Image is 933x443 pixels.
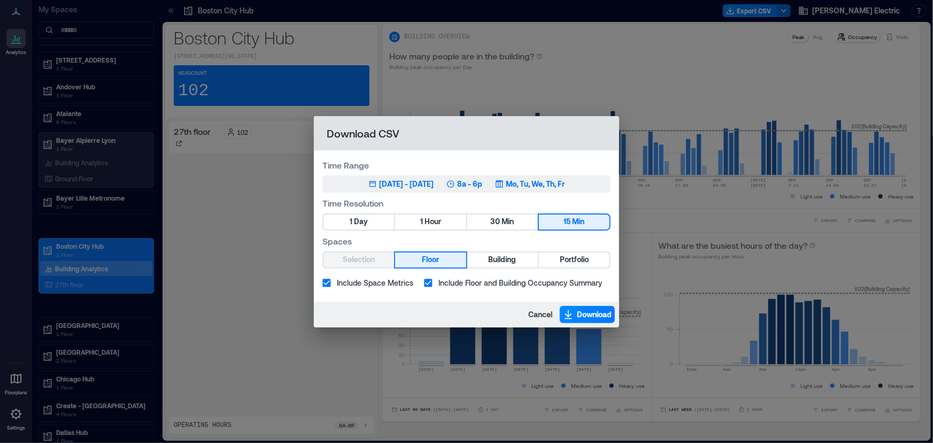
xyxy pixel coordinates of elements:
label: Time Range [322,159,611,171]
button: [DATE] - [DATE]8a - 6pMo, Tu, We, Th, Fr [322,175,611,193]
span: 1 [350,215,352,228]
span: 1 [420,215,423,228]
span: Building [489,253,516,266]
span: Portfolio [560,253,589,266]
span: Include Space Metrics [337,277,413,288]
button: 30 Min [467,215,538,230]
div: [DATE] - [DATE] [379,179,434,189]
p: Mo, Tu, We, Th, Fr [506,179,565,189]
label: Time Resolution [322,197,611,209]
button: Floor [395,253,466,268]
span: Floor [422,253,439,266]
span: Min [502,215,514,228]
h2: Download CSV [314,116,619,150]
button: 15 Min [539,215,610,230]
span: Include Floor and Building Occupancy Summary [438,277,602,288]
button: Download [560,306,615,323]
label: Spaces [322,235,611,247]
span: Day [354,215,368,228]
span: Hour [425,215,441,228]
span: Min [572,215,584,228]
span: 15 [564,215,570,228]
span: Download [577,309,612,320]
button: Cancel [525,306,556,323]
span: 30 [491,215,500,228]
p: 8a - 6p [457,179,482,189]
button: Building [467,253,538,268]
button: 1 Hour [395,215,466,230]
button: Portfolio [539,253,610,268]
button: 1 Day [323,215,394,230]
span: Cancel [528,309,552,320]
